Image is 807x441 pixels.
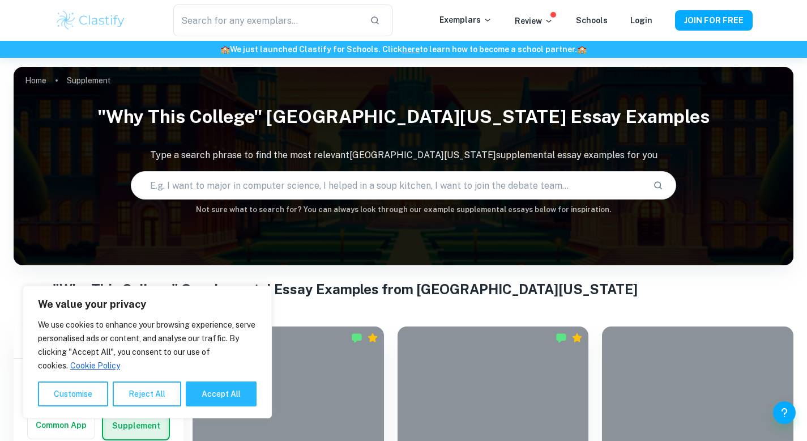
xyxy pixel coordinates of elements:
p: We value your privacy [38,298,257,311]
a: Login [630,16,652,25]
a: Cookie Policy [70,361,121,371]
button: Supplement [103,412,169,439]
button: Help and Feedback [773,401,796,424]
input: E.g. I want to major in computer science, I helped in a soup kitchen, I want to join the debate t... [131,169,644,201]
p: Type a search phrase to find the most relevant [GEOGRAPHIC_DATA][US_STATE] supplemental essay exa... [14,149,793,162]
a: here [402,45,420,54]
p: We use cookies to enhance your browsing experience, serve personalised ads or content, and analys... [38,318,257,372]
p: Exemplars [439,14,492,26]
div: We value your privacy [23,286,272,418]
input: Search for any exemplars... [173,5,360,36]
button: Search [648,176,668,195]
span: 🏫 [220,45,230,54]
a: Home [25,73,46,88]
p: Review [515,15,553,27]
span: 🏫 [577,45,587,54]
img: Clastify logo [55,9,127,32]
button: Customise [38,381,108,406]
h1: "Why This College" Supplemental Essay Examples from [GEOGRAPHIC_DATA][US_STATE] [53,279,754,299]
h6: We just launched Clastify for Schools. Click to learn how to become a school partner. [2,43,805,56]
h1: "Why This College" [GEOGRAPHIC_DATA][US_STATE] Essay Examples [14,99,793,135]
h6: Filter exemplars [14,326,183,358]
a: Schools [576,16,608,25]
div: Premium [367,332,378,344]
h6: Not sure what to search for? You can always look through our example supplemental essays below fo... [14,204,793,215]
p: Supplement [67,74,111,87]
div: Premium [571,332,583,344]
button: JOIN FOR FREE [675,10,753,31]
img: Marked [556,332,567,344]
img: Marked [351,332,362,344]
button: Common App [28,412,95,439]
button: Accept All [186,381,257,406]
button: Reject All [113,381,181,406]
